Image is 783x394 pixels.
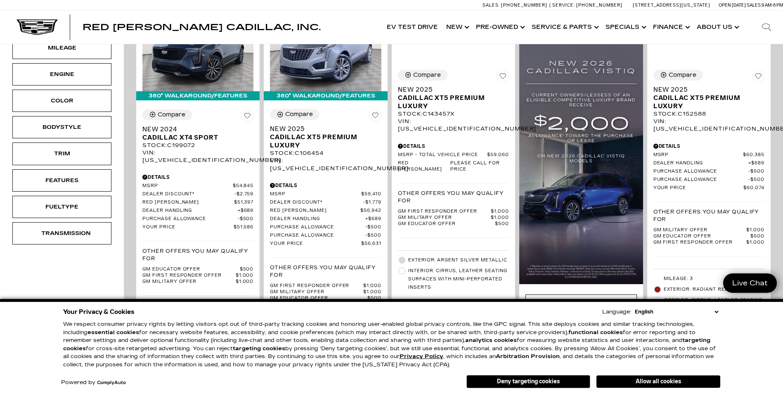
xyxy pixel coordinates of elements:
[653,94,758,110] span: Cadillac XT5 Premium Luxury
[633,2,710,8] a: [STREET_ADDRESS][US_STATE]
[653,240,764,246] a: GM First Responder Offer $1,000
[236,273,254,279] span: $1,000
[41,229,83,238] div: Transmission
[61,380,126,385] div: Powered by
[653,110,764,118] div: Stock : C152588
[649,11,693,44] a: Finance
[495,221,509,227] span: $500
[142,266,240,273] span: GM Educator Offer
[653,70,703,81] button: Compare Vehicle
[270,233,381,239] a: Purchase Allowance $500
[728,278,772,288] span: Live Chat
[367,295,381,301] span: $500
[398,215,509,221] a: GM Military Offer $1,000
[400,353,443,360] u: Privacy Policy
[483,2,500,8] span: Sales:
[270,199,381,206] a: Dealer Discount* $1,779
[653,240,747,246] span: GM First Responder Offer
[398,209,491,215] span: GM First Responder Offer
[41,149,83,158] div: Trim
[41,70,83,79] div: Engine
[270,283,363,289] span: GM First Responder Offer
[552,2,575,8] span: Service:
[142,247,253,262] p: Other Offers You May Qualify For
[270,157,381,172] div: VIN: [US_VEHICLE_IDENTIFICATION_NUMBER]
[491,215,509,221] span: $1,000
[88,329,139,336] strong: essential cookies
[762,2,783,8] span: 9 AM-6 PM
[487,152,509,158] span: $59,060
[142,279,253,285] a: GM Military Offer $1,000
[525,294,636,317] div: Schedule Test Drive
[466,375,590,388] button: Deny targeting cookies
[270,289,381,295] a: GM Military Offer $1,000
[241,109,253,125] button: Save Vehicle
[748,177,764,183] span: $500
[41,123,83,132] div: Bodystyle
[602,309,631,315] div: Language:
[442,11,472,44] a: New
[12,63,111,85] div: EngineEngine
[747,2,762,8] span: Sales:
[746,240,764,246] span: $1,000
[653,85,764,110] a: New 2025Cadillac XT5 Premium Luxury
[270,191,361,197] span: MSRP
[653,169,764,175] a: Purchase Allowance $500
[752,70,764,85] button: Save Vehicle
[41,176,83,185] div: Features
[743,152,764,158] span: $60,385
[41,96,83,105] div: Color
[496,353,560,360] strong: Arbitration Provision
[363,289,381,295] span: $1,000
[596,375,720,388] button: Allow all cookies
[748,160,764,166] span: $689
[142,125,253,142] a: New 2024Cadillac XT4 Sport
[270,224,381,230] a: Purchase Allowance $500
[142,279,236,285] span: GM Military Offer
[270,8,381,91] img: 2025 Cadillac XT5 Premium Luxury
[413,71,441,79] div: Compare
[270,295,381,301] a: GM Educator Offer $500
[142,183,233,189] span: MSRP
[633,308,720,316] select: Language Select
[142,8,253,91] img: 2024 Cadillac XT4 Sport
[234,199,254,206] span: $51,397
[601,11,649,44] a: Specials
[41,202,83,211] div: Fueltype
[369,109,381,125] button: Save Vehicle
[142,133,247,142] span: Cadillac XT4 Sport
[12,90,111,112] div: ColorColor
[270,289,363,295] span: GM Military Offer
[408,267,509,292] span: Interior: Cirrus, Leather seating surfaces with mini-perforated inserts
[41,43,83,52] div: Mileage
[719,2,746,8] span: Open [DATE]
[653,118,764,133] div: VIN: [US_VEHICLE_IDENTIFICATION_NUMBER]
[398,85,503,94] span: New 2025
[398,94,503,110] span: Cadillac XT5 Premium Luxury
[398,142,509,150] div: Pricing Details - New 2025 Cadillac XT5 Premium Luxury
[142,216,253,222] a: Purchase Allowance $500
[653,177,749,183] span: Purchase Allowance
[270,216,365,222] span: Dealer Handling
[576,2,622,8] span: [PHONE_NUMBER]
[83,22,321,32] span: Red [PERSON_NAME] Cadillac, Inc.
[63,320,720,369] p: We respect consumer privacy rights by letting visitors opt out of third-party tracking cookies an...
[236,279,254,285] span: $1,000
[653,233,764,240] a: GM Educator Offer $500
[270,125,381,150] a: New 2025Cadillac XT5 Premium Luxury
[142,149,253,164] div: VIN: [US_VEHICLE_IDENTIFICATION_NUMBER]
[264,91,387,100] div: 360° WalkAround/Features
[750,233,764,240] span: $500
[270,109,319,120] button: Compare Vehicle
[270,241,361,247] span: Your Price
[653,152,743,158] span: MSRP
[491,209,509,215] span: $1,000
[398,118,509,133] div: VIN: [US_VEHICLE_IDENTIFICATION_NUMBER]
[270,283,381,289] a: GM First Responder Offer $1,000
[63,306,135,318] span: Your Privacy & Cookies
[398,152,509,158] a: MSRP - Total Vehicle Price $59,060
[398,221,495,227] span: GM Educator Offer
[270,191,381,197] a: MSRP $59,410
[142,173,253,181] div: Pricing Details - New 2024 Cadillac XT4 Sport
[12,196,111,218] div: FueltypeFueltype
